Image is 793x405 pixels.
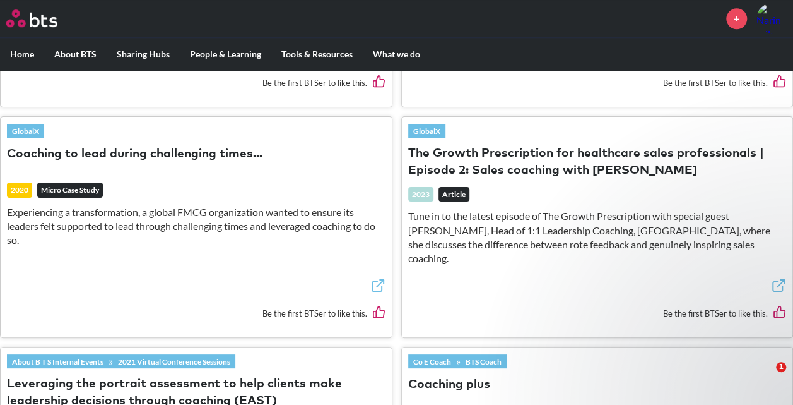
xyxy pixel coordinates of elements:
[756,3,787,33] img: Narin Srilenawat
[7,205,385,248] p: Experiencing a transformation, a global FMCG organization wanted to ensure its leaders felt suppo...
[408,124,445,138] a: GlobalX
[6,9,57,27] img: BTS Logo
[107,38,180,71] label: Sharing Hubs
[180,38,271,71] label: People & Learning
[6,9,81,27] a: Go home
[7,66,385,100] div: Be the first BTSer to like this.
[7,296,385,331] div: Be the first BTSer to like this.
[7,146,262,163] button: Coaching to lead during challenging times...
[461,354,507,368] a: BTS Coach
[370,278,385,296] a: External link
[408,209,787,266] p: Tune in to the latest episode of The Growth Prescription with special guest [PERSON_NAME], Head o...
[750,362,780,392] iframe: Intercom live chat
[408,377,490,394] button: Coaching plus
[37,183,103,198] em: Micro Case Study
[408,354,456,368] a: Co E Coach
[438,187,469,202] em: Article
[7,354,109,368] a: About B T S Internal Events
[408,187,433,202] div: 2023
[726,8,747,29] a: +
[408,296,787,331] div: Be the first BTSer to like this.
[7,183,32,198] div: 2020
[771,278,786,296] a: External link
[408,354,507,368] div: »
[113,354,235,368] a: 2021 Virtual Conference Sessions
[363,38,430,71] label: What we do
[756,3,787,33] a: Profile
[44,38,107,71] label: About BTS
[271,38,363,71] label: Tools & Resources
[7,354,235,368] div: »
[7,124,44,138] a: GlobalX
[776,362,786,372] span: 1
[408,145,787,179] button: The Growth Prescription for healthcare sales professionals | Episode 2: Sales coaching with [PERS...
[408,66,787,100] div: Be the first BTSer to like this.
